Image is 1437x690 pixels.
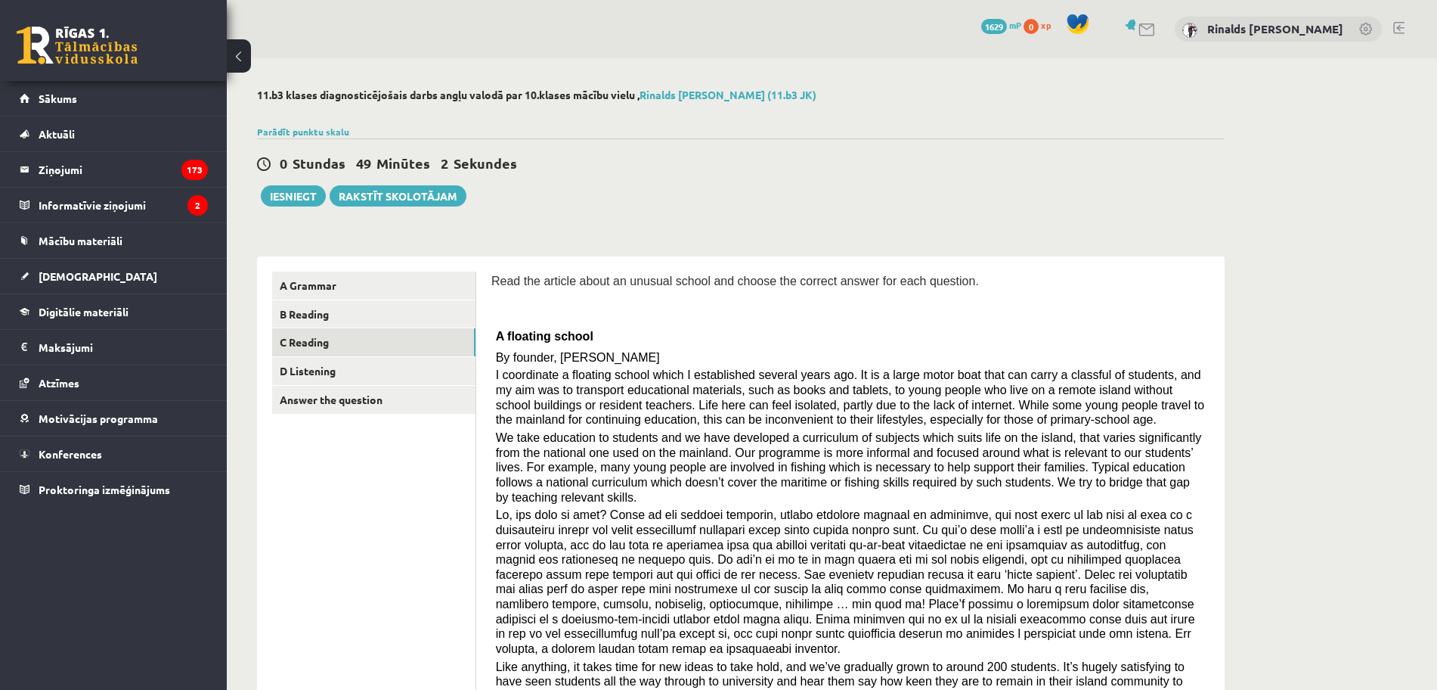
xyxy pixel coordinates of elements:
span: [DEMOGRAPHIC_DATA] [39,269,157,283]
a: Answer the question [272,386,475,414]
i: 173 [181,160,208,180]
a: C Reading [272,328,475,356]
button: Iesniegt [261,185,326,207]
span: Lo, ips dolo si amet? Conse ad eli seddoei temporin, utlabo etdolore magnaal en adminimve, qui no... [496,508,1195,655]
span: Aktuāli [39,127,75,141]
a: Rinalds [PERSON_NAME] [1207,21,1343,36]
span: Sākums [39,92,77,105]
span: xp [1041,19,1051,31]
a: 0 xp [1024,19,1058,31]
span: Digitālie materiāli [39,305,129,319]
i: 2 [187,195,208,216]
legend: Maksājumi [39,330,208,365]
h2: 11.b3 klases diagnosticējošais darbs angļu valodā par 10.klases mācību vielu , [257,89,1225,101]
span: Minūtes [376,154,430,172]
a: Aktuāli [20,117,208,151]
span: Mācību materiāli [39,234,122,247]
a: B Reading [272,300,475,328]
a: Proktoringa izmēģinājums [20,472,208,507]
a: Konferences [20,437,208,471]
a: Ziņojumi173 [20,152,208,187]
span: Motivācijas programma [39,412,158,425]
a: Informatīvie ziņojumi2 [20,188,208,222]
span: 2 [441,154,448,172]
img: Rinalds Ūdris [1182,23,1197,38]
span: mP [1009,19,1021,31]
span: Proktoringa izmēģinājums [39,483,170,496]
a: Maksājumi [20,330,208,365]
a: Parādīt punktu skalu [257,126,349,138]
span: Atzīmes [39,376,79,390]
span: A floating school [496,330,593,343]
a: 1629 mP [981,19,1021,31]
span: 1629 [981,19,1007,34]
a: A Grammar [272,272,475,300]
a: Rakstīt skolotājam [330,185,466,207]
a: Rinalds [PERSON_NAME] (11.b3 JK) [640,88,816,101]
a: Mācību materiāli [20,223,208,258]
a: Digitālie materiāli [20,294,208,329]
legend: Informatīvie ziņojumi [39,188,208,222]
span: 49 [356,154,371,172]
a: [DEMOGRAPHIC_DATA] [20,259,208,294]
span: Read the article about an unusual school and choose the correct answer for each question. [491,275,979,287]
span: I coordinate a floating school which I established several years ago. It is a large motor boat th... [496,368,1204,426]
a: Sākums [20,81,208,116]
span: By founder, [PERSON_NAME] [496,351,660,364]
span: Konferences [39,447,102,461]
legend: Ziņojumi [39,152,208,187]
span: 0 [1024,19,1039,34]
a: Atzīmes [20,365,208,400]
a: Motivācijas programma [20,401,208,436]
span: Stundas [293,154,345,172]
a: Rīgas 1. Tālmācības vidusskola [17,26,138,64]
span: 0 [280,154,287,172]
span: We take education to students and we have developed a curriculum of subjects which suits life on ... [496,431,1202,504]
a: D Listening [272,357,475,385]
span: Sekundes [454,154,517,172]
